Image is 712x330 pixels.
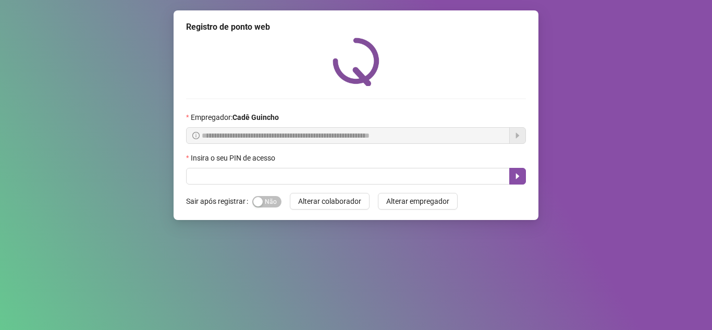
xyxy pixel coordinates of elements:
[333,38,379,86] img: QRPoint
[186,193,252,210] label: Sair após registrar
[186,21,526,33] div: Registro de ponto web
[191,112,279,123] span: Empregador :
[192,132,200,139] span: info-circle
[513,172,522,180] span: caret-right
[186,152,282,164] label: Insira o seu PIN de acesso
[298,195,361,207] span: Alterar colaborador
[232,113,279,121] strong: Cadê Guincho
[386,195,449,207] span: Alterar empregador
[378,193,458,210] button: Alterar empregador
[290,193,370,210] button: Alterar colaborador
